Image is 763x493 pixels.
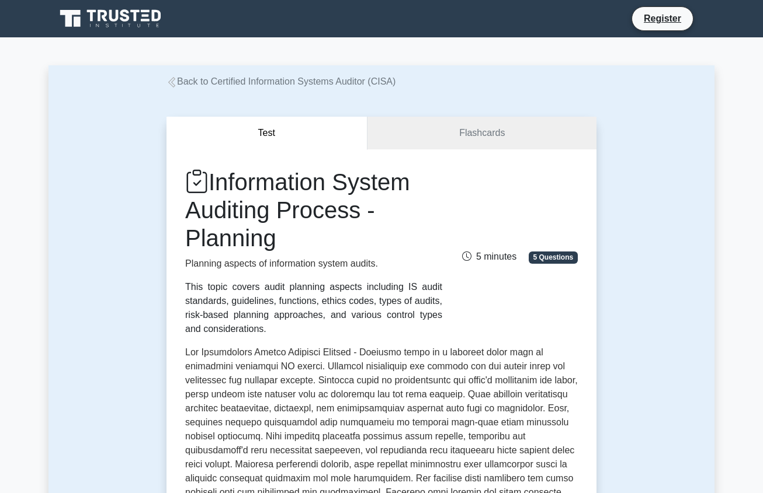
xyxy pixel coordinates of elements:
[637,11,688,26] a: Register
[367,117,596,150] a: Flashcards
[167,76,396,86] a: Back to Certified Information Systems Auditor (CISA)
[185,168,442,252] h1: Information System Auditing Process - Planning
[185,257,442,271] p: Planning aspects of information system audits.
[167,117,367,150] button: Test
[185,280,442,336] div: This topic covers audit planning aspects including IS audit standards, guidelines, functions, eth...
[462,251,516,261] span: 5 minutes
[529,251,578,263] span: 5 Questions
